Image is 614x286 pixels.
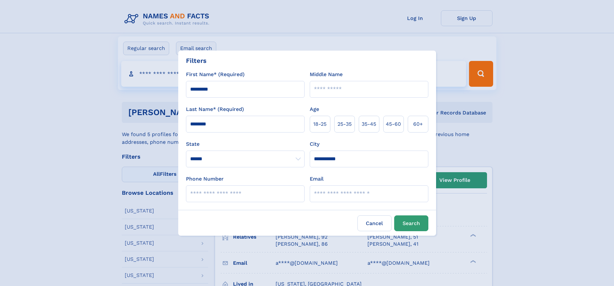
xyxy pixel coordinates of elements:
span: 45‑60 [386,120,401,128]
label: Middle Name [310,71,343,78]
label: First Name* (Required) [186,71,245,78]
label: Age [310,105,319,113]
div: Filters [186,56,207,65]
span: 60+ [413,120,423,128]
label: Email [310,175,324,183]
label: Last Name* (Required) [186,105,244,113]
label: Phone Number [186,175,224,183]
span: 25‑35 [337,120,352,128]
span: 18‑25 [313,120,326,128]
label: State [186,140,305,148]
span: 35‑45 [362,120,376,128]
button: Search [394,215,428,231]
label: Cancel [357,215,392,231]
label: City [310,140,319,148]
